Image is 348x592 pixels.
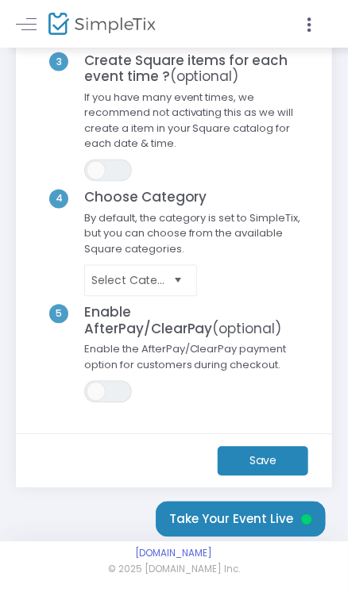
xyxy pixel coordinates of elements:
[76,190,317,206] h4: Choose Category
[213,320,282,339] span: (optional)
[218,447,308,476] m-button: Save
[76,52,317,85] h4: Create Square items for each event time ?
[168,264,190,298] button: Select
[156,502,326,537] button: Take Your Event Live
[76,211,317,266] span: By default, the category is set to SimpleTix, but you can choose from the available Square catego...
[76,305,317,337] h4: Enable AfterPay/ClearPay
[84,265,197,297] kendo-dropdownlist: NO DATA FOUND
[49,305,68,324] span: 5
[49,190,68,209] span: 4
[76,90,317,160] span: If you have many event times, we recommend not activating this as we will create a item in your S...
[49,52,68,71] span: 3
[76,342,317,381] span: Enable the AfterPay/ClearPay payment option for customers during checkout.
[91,273,168,289] span: Select Category
[170,67,239,86] span: (optional)
[136,548,213,560] a: [DOMAIN_NAME]
[108,563,240,578] span: © 2025 [DOMAIN_NAME] Inc.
